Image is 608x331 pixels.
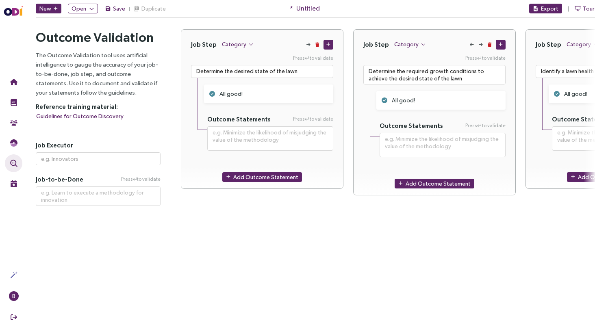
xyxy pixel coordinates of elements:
[5,266,22,284] button: Actions
[394,39,426,49] button: Category
[363,65,506,84] textarea: Press Enter to validate
[12,291,15,301] span: B
[104,4,126,13] button: Save
[10,180,17,187] img: Live Events
[233,173,298,182] span: Add Outcome Statement
[541,4,558,13] span: Export
[10,119,17,126] img: Community
[529,4,562,13] button: Export
[566,39,599,49] button: Category
[380,122,443,130] h5: Outcome Statements
[191,41,217,48] h4: Job Step
[222,40,246,49] span: Category
[487,42,493,48] button: Delete Job Step
[113,4,125,13] span: Save
[5,73,22,91] button: Home
[406,179,471,188] span: Add Outcome Statement
[36,50,161,97] p: The Outcome Validation tool uses artificial intelligence to gauge the accuracy of your job-to-be-...
[207,126,333,151] textarea: Press Enter to validate
[36,186,161,206] textarea: Press Enter to validate
[583,4,595,13] span: Tour
[36,152,161,165] input: e.g. Innovators
[5,154,22,172] button: Outcome Validation
[10,160,17,167] img: Outcome Validation
[36,175,83,183] span: Job-to-be-Done
[306,42,311,48] button: Move Right
[567,40,591,49] span: Category
[465,122,506,130] span: Press to validate
[36,103,118,110] strong: Reference training material:
[10,271,17,279] img: Actions
[574,4,595,13] button: Tour
[5,308,22,326] button: Sign Out
[219,89,319,98] div: All good!
[133,4,166,13] button: Duplicate
[39,4,51,13] span: New
[221,39,254,49] button: Category
[10,99,17,106] img: Training
[363,41,389,48] h4: Job Step
[36,111,124,121] button: Guidelines for Outcome Discovery
[191,65,333,78] textarea: Press Enter to validate
[478,42,484,48] button: Move Right
[36,112,124,121] span: Guidelines for Outcome Discovery
[315,42,320,48] button: Delete Job Step
[293,115,333,123] span: Press to validate
[5,175,22,193] button: Live Events
[222,172,302,182] button: Add Outcome Statement
[72,4,86,13] span: Open
[68,4,98,13] button: Open
[536,41,561,48] h4: Job Step
[5,93,22,111] button: Training
[469,42,475,48] button: Move Left
[10,139,17,147] img: JTBD Needs Framework
[207,115,271,123] h5: Outcome Statements
[36,141,161,149] h5: Job Executor
[5,287,22,305] button: B
[5,114,22,132] button: Community
[392,96,491,105] div: All good!
[36,29,161,45] h2: Outcome Validation
[395,179,474,188] button: Add Outcome Statement
[36,4,61,13] button: New
[394,40,419,49] span: Category
[380,133,506,157] textarea: Press Enter to validate
[5,134,22,152] button: Needs Framework
[121,175,161,183] span: Press to validate
[296,3,320,13] span: Untitled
